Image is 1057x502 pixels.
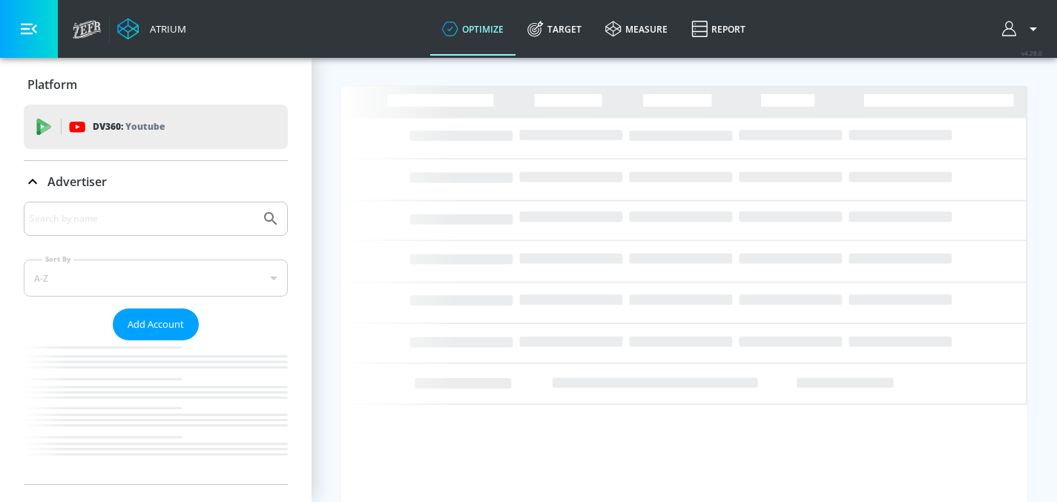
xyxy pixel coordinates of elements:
[24,260,288,297] div: A-Z
[679,2,757,56] a: Report
[30,209,254,228] input: Search by name
[516,2,593,56] a: Target
[42,254,74,264] label: Sort By
[24,202,288,484] div: Advertiser
[93,119,165,135] p: DV360:
[24,161,288,202] div: Advertiser
[24,340,288,484] nav: list of Advertiser
[113,308,199,340] button: Add Account
[128,316,184,333] span: Add Account
[593,2,679,56] a: measure
[1021,49,1042,57] span: v 4.28.0
[144,22,186,36] div: Atrium
[24,105,288,149] div: DV360: Youtube
[27,76,77,93] p: Platform
[117,18,186,40] a: Atrium
[47,174,107,190] p: Advertiser
[430,2,516,56] a: optimize
[125,119,165,134] p: Youtube
[24,64,288,105] div: Platform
